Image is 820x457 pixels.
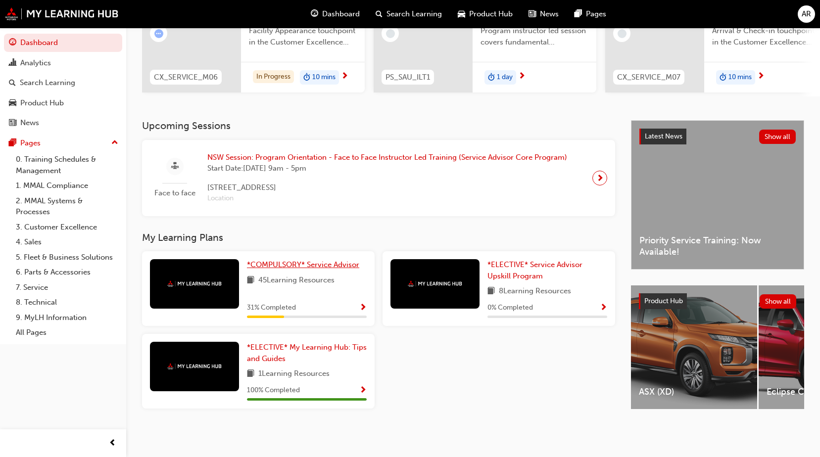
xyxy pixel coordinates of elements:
span: next-icon [341,72,348,81]
a: 1. MMAL Compliance [12,178,122,193]
button: Show Progress [600,302,607,314]
a: 2. MMAL Systems & Processes [12,193,122,220]
a: Product HubShow all [639,293,796,309]
div: News [20,117,39,129]
a: Product Hub [4,94,122,112]
a: pages-iconPages [567,4,614,24]
img: mmal [167,280,222,287]
a: All Pages [12,325,122,340]
a: 9. MyLH Information [12,310,122,325]
span: search-icon [376,8,383,20]
a: 3. Customer Excellence [12,220,122,235]
span: PS_SAU_ILT1 [386,72,430,83]
span: AR [802,8,811,20]
span: Product Hub [469,8,513,20]
button: DashboardAnalyticsSearch LearningProduct HubNews [4,32,122,134]
button: Show all [759,130,796,144]
span: learningRecordVerb_NONE-icon [386,29,395,38]
span: Show Progress [359,304,367,313]
div: Pages [20,137,41,149]
a: *ELECTIVE* Service Advisor Upskill Program [487,259,607,281]
a: 5. Fleet & Business Solutions [12,250,122,265]
span: *COMPULSORY* Service Advisor [247,260,359,269]
span: Latest News [645,132,682,140]
span: news-icon [9,119,16,128]
a: *COMPULSORY* Service Advisor [247,259,363,271]
span: 31 % Completed [247,302,296,314]
span: Priority Service Training: Now Available! [639,235,796,257]
a: Latest NewsShow all [639,129,796,144]
h3: My Learning Plans [142,232,615,243]
span: Pages [586,8,606,20]
a: 0. Training Schedules & Management [12,152,122,178]
a: guage-iconDashboard [303,4,368,24]
span: up-icon [111,137,118,149]
span: next-icon [518,72,526,81]
span: 100 % Completed [247,385,300,396]
span: Dashboard [322,8,360,20]
span: duration-icon [720,71,726,84]
div: Search Learning [20,77,75,89]
span: Develop your knowledge of the Facility Appearance touchpoint in the Customer Excellence (CX) Serv... [249,14,357,48]
span: learningRecordVerb_NONE-icon [618,29,627,38]
span: 8 Learning Resources [499,285,571,298]
span: learningRecordVerb_ATTEMPT-icon [154,29,163,38]
button: Pages [4,134,122,152]
a: Latest NewsShow allPriority Service Training: Now Available! [631,120,804,270]
img: mmal [5,7,119,20]
a: ASX (XD) [631,285,757,409]
span: Face to face [150,187,199,199]
a: Search Learning [4,74,122,92]
button: Show Progress [359,302,367,314]
span: NSW Session: Program Orientation - Face to Face Instructor Led Training (Service Advisor Core Pro... [207,152,567,163]
span: CX_SERVICE_M07 [617,72,680,83]
span: Location [207,193,567,204]
span: pages-icon [575,8,582,20]
a: *ELECTIVE* My Learning Hub: Tips and Guides [247,342,367,364]
span: news-icon [529,8,536,20]
span: 10 mins [312,72,336,83]
h3: Upcoming Sessions [142,120,615,132]
span: Show Progress [600,304,607,313]
a: Face to faceNSW Session: Program Orientation - Face to Face Instructor Led Training (Service Advi... [150,148,607,208]
span: next-icon [757,72,765,81]
span: sessionType_FACE_TO_FACE-icon [171,160,179,173]
span: Start Date: [DATE] 9am - 5pm [207,163,567,174]
button: Show Progress [359,384,367,397]
a: News [4,114,122,132]
div: Analytics [20,57,51,69]
span: 45 Learning Resources [258,274,335,287]
span: 1 Learning Resources [258,368,330,380]
span: Develop your knowledge of the Arrival & Check-in touchpoint in the Customer Excellence (CX) Servi... [712,14,820,48]
a: 8. Technical [12,295,122,310]
a: 6. Parts & Accessories [12,265,122,280]
span: car-icon [9,99,16,108]
img: mmal [167,363,222,369]
span: car-icon [458,8,465,20]
a: search-iconSearch Learning [368,4,450,24]
span: book-icon [247,274,254,287]
span: book-icon [247,368,254,380]
span: search-icon [9,79,16,88]
span: *ELECTIVE* Service Advisor Upskill Program [487,260,582,280]
a: 7. Service [12,280,122,295]
span: This Service Advisor Upskill Program instructor led session covers fundamental management styles ... [481,14,588,48]
span: duration-icon [488,71,495,84]
span: guage-icon [9,39,16,47]
span: News [540,8,559,20]
span: Show Progress [359,386,367,395]
span: pages-icon [9,139,16,148]
img: mmal [408,280,462,287]
span: Product Hub [644,297,683,305]
button: AR [798,5,815,23]
span: CX_SERVICE_M06 [154,72,218,83]
a: car-iconProduct Hub [450,4,521,24]
span: ASX (XD) [639,386,749,398]
a: 4. Sales [12,234,122,250]
span: 1 day [497,72,513,83]
span: 10 mins [728,72,752,83]
a: Analytics [4,54,122,72]
span: *ELECTIVE* My Learning Hub: Tips and Guides [247,343,367,363]
span: duration-icon [303,71,310,84]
